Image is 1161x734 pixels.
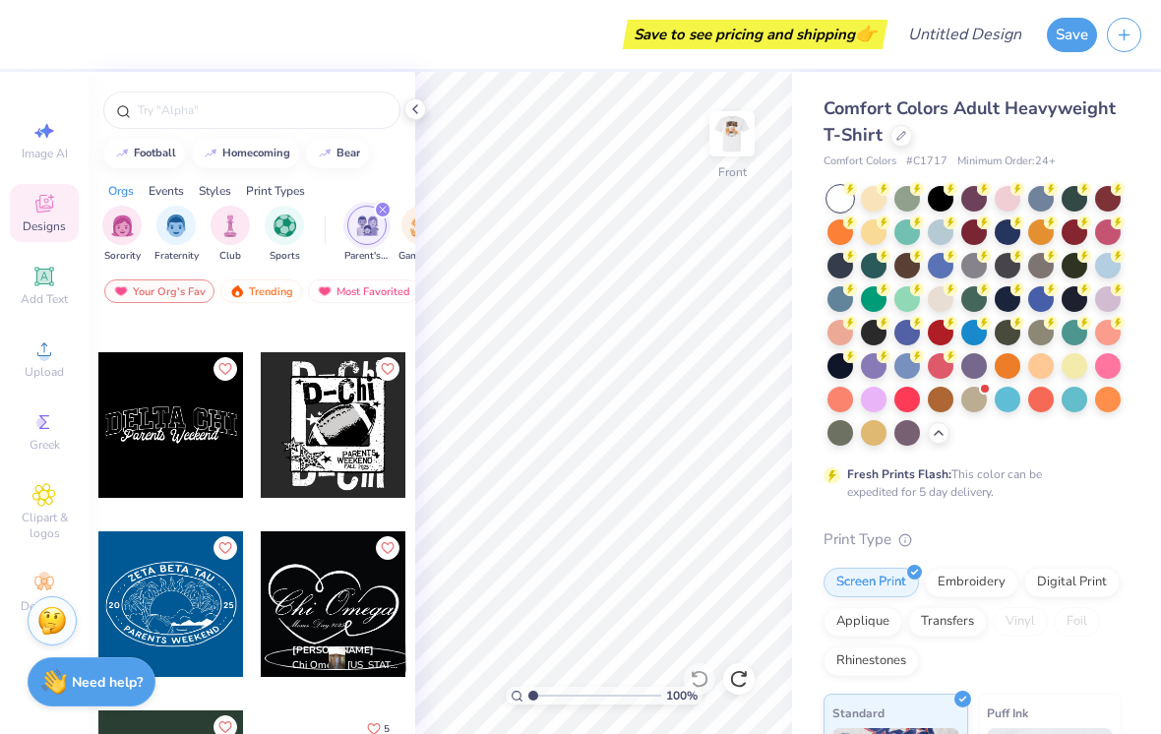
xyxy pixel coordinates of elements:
[1024,568,1120,597] div: Digital Print
[832,703,885,723] span: Standard
[384,724,390,734] span: 5
[1047,18,1097,52] button: Save
[211,206,250,264] button: filter button
[376,536,399,560] button: Like
[712,114,752,153] img: Front
[102,206,142,264] div: filter for Sorority
[23,218,66,234] span: Designs
[10,510,79,541] span: Clipart & logos
[149,182,184,200] div: Events
[892,15,1037,54] input: Untitled Design
[270,249,300,264] span: Sports
[199,182,231,200] div: Styles
[214,357,237,381] button: Like
[265,206,304,264] button: filter button
[925,568,1018,597] div: Embroidery
[398,206,444,264] button: filter button
[108,182,134,200] div: Orgs
[824,153,896,170] span: Comfort Colors
[336,148,360,158] div: bear
[957,153,1056,170] span: Minimum Order: 24 +
[102,206,142,264] button: filter button
[376,357,399,381] button: Like
[222,148,290,158] div: homecoming
[317,148,333,159] img: trend_line.gif
[229,284,245,298] img: trending.gif
[398,206,444,264] div: filter for Game Day
[356,214,379,237] img: Parent's Weekend Image
[824,646,919,676] div: Rhinestones
[344,249,390,264] span: Parent's Weekend
[220,279,302,303] div: Trending
[114,148,130,159] img: trend_line.gif
[211,206,250,264] div: filter for Club
[219,249,241,264] span: Club
[292,658,398,673] span: Chi Omega, [US_STATE][GEOGRAPHIC_DATA]
[824,528,1122,551] div: Print Type
[265,206,304,264] div: filter for Sports
[274,214,296,237] img: Sports Image
[847,465,1089,501] div: This color can be expedited for 5 day delivery.
[154,206,199,264] div: filter for Fraternity
[847,466,951,482] strong: Fresh Prints Flash:
[103,139,185,168] button: football
[1054,607,1100,637] div: Foil
[246,182,305,200] div: Print Types
[203,148,218,159] img: trend_line.gif
[344,206,390,264] button: filter button
[628,20,883,49] div: Save to see pricing and shipping
[192,139,299,168] button: homecoming
[165,214,187,237] img: Fraternity Image
[344,206,390,264] div: filter for Parent's Weekend
[987,703,1028,723] span: Puff Ink
[993,607,1048,637] div: Vinyl
[219,214,241,237] img: Club Image
[308,279,419,303] div: Most Favorited
[113,284,129,298] img: most_fav.gif
[718,163,747,181] div: Front
[906,153,947,170] span: # C1717
[104,279,214,303] div: Your Org's Fav
[154,249,199,264] span: Fraternity
[214,536,237,560] button: Like
[154,206,199,264] button: filter button
[21,598,68,614] span: Decorate
[410,214,433,237] img: Game Day Image
[306,139,369,168] button: bear
[72,673,143,692] strong: Need help?
[104,249,141,264] span: Sorority
[824,96,1116,147] span: Comfort Colors Adult Heavyweight T-Shirt
[824,568,919,597] div: Screen Print
[21,291,68,307] span: Add Text
[134,148,176,158] div: football
[22,146,68,161] span: Image AI
[398,249,444,264] span: Game Day
[292,643,374,657] span: [PERSON_NAME]
[111,214,134,237] img: Sorority Image
[855,22,877,45] span: 👉
[30,437,60,453] span: Greek
[136,100,388,120] input: Try "Alpha"
[317,284,333,298] img: most_fav.gif
[824,607,902,637] div: Applique
[25,364,64,380] span: Upload
[666,687,698,704] span: 100 %
[908,607,987,637] div: Transfers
